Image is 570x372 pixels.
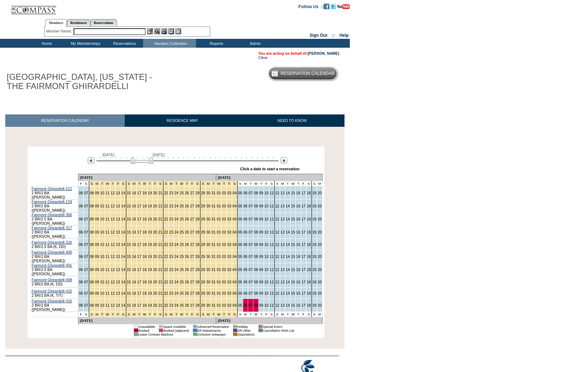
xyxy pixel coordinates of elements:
[340,33,349,38] a: Help
[291,230,295,234] a: 15
[180,217,184,221] a: 25
[32,240,72,244] a: Fairmont Ghirardelli 326
[158,230,163,234] a: 21
[185,217,189,221] a: 26
[158,242,163,247] a: 21
[217,254,221,259] a: 01
[310,33,327,38] a: Sign Out
[142,204,147,208] a: 18
[121,230,125,234] a: 14
[211,254,216,259] a: 31
[291,204,295,208] a: 15
[169,242,174,247] a: 23
[222,204,226,208] a: 02
[180,191,184,195] a: 25
[254,204,258,208] a: 08
[27,39,65,48] td: Home
[291,217,295,221] a: 15
[90,19,117,26] a: Reservations
[79,230,83,234] a: 06
[100,254,104,259] a: 10
[286,242,290,247] a: 14
[206,204,211,208] a: 30
[168,28,174,34] img: Reservations
[217,242,221,247] a: 01
[238,204,242,208] a: 05
[79,191,83,195] a: 06
[248,230,253,234] a: 07
[175,28,181,34] img: b_calculator.gif
[259,217,263,221] a: 09
[105,204,110,208] a: 11
[105,254,110,259] a: 11
[169,254,174,259] a: 23
[137,254,141,259] a: 17
[275,242,280,247] a: 12
[281,217,285,221] a: 13
[142,217,147,221] a: 18
[270,204,274,208] a: 11
[307,242,311,247] a: 18
[180,242,184,247] a: 25
[254,254,258,259] a: 08
[201,242,205,247] a: 29
[275,191,280,195] a: 12
[153,217,157,221] a: 20
[233,204,237,208] a: 04
[195,254,200,259] a: 28
[227,230,231,234] a: 03
[132,254,136,259] a: 16
[281,204,285,208] a: 13
[116,242,120,247] a: 13
[32,226,72,230] a: Fairmont Ghirardelli 317
[206,254,211,259] a: 30
[148,217,152,221] a: 19
[148,254,152,259] a: 19
[243,204,248,208] a: 06
[264,204,269,208] a: 10
[79,242,83,247] a: 06
[254,217,258,221] a: 08
[95,242,99,247] a: 09
[296,204,300,208] a: 16
[240,114,345,127] a: NEED TO KNOW
[201,254,205,259] a: 29
[137,242,141,247] a: 17
[318,217,322,221] a: 20
[243,191,248,195] a: 06
[291,191,295,195] a: 15
[211,204,216,208] a: 31
[132,217,136,221] a: 16
[111,242,115,247] a: 12
[254,191,258,195] a: 08
[238,254,242,259] a: 05
[164,242,168,247] a: 22
[275,204,280,208] a: 12
[238,242,242,247] a: 05
[164,217,168,221] a: 22
[248,204,253,208] a: 07
[238,230,242,234] a: 05
[318,204,322,208] a: 20
[222,217,226,221] a: 02
[324,4,329,8] a: Become our fan on Facebook
[164,191,168,195] a: 22
[307,230,311,234] a: 18
[105,191,110,195] a: 11
[307,204,311,208] a: 18
[137,191,141,195] a: 17
[125,114,240,127] a: RESIDENCE MAP
[147,28,153,34] img: b_edit.gif
[206,191,211,195] a: 30
[132,191,136,195] a: 16
[259,191,263,195] a: 09
[258,55,268,60] a: Clear
[142,254,147,259] a: 18
[217,191,221,195] a: 01
[121,254,125,259] a: 14
[233,242,237,247] a: 04
[90,230,94,234] a: 08
[190,204,194,208] a: 27
[111,204,115,208] a: 12
[5,114,125,127] a: RESERVATION CALENDAR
